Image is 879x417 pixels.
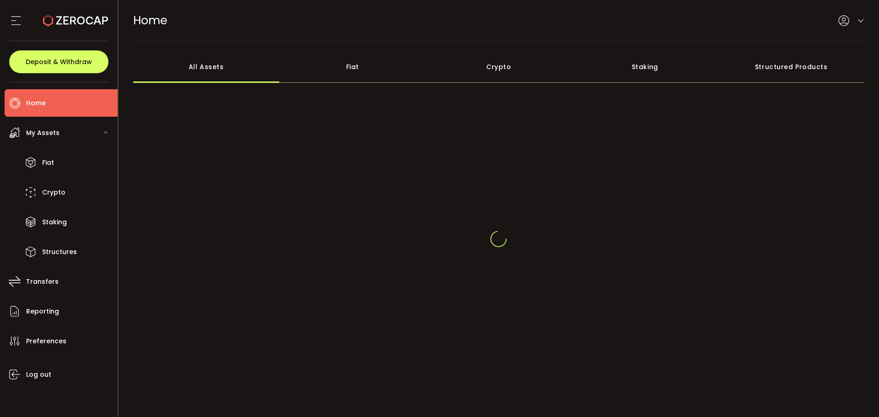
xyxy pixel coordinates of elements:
span: Preferences [26,335,66,348]
div: Crypto [426,51,572,83]
span: Log out [26,368,51,381]
span: Fiat [42,156,54,169]
div: Staking [572,51,718,83]
span: Home [26,97,46,110]
span: Home [133,12,167,28]
span: Crypto [42,186,65,199]
span: Reporting [26,305,59,318]
div: Fiat [279,51,426,83]
span: Structures [42,245,77,259]
button: Deposit & Withdraw [9,50,109,73]
div: All Assets [133,51,280,83]
span: My Assets [26,126,60,140]
span: Transfers [26,275,59,288]
span: Deposit & Withdraw [26,59,92,65]
div: Structured Products [718,51,865,83]
span: Staking [42,216,67,229]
